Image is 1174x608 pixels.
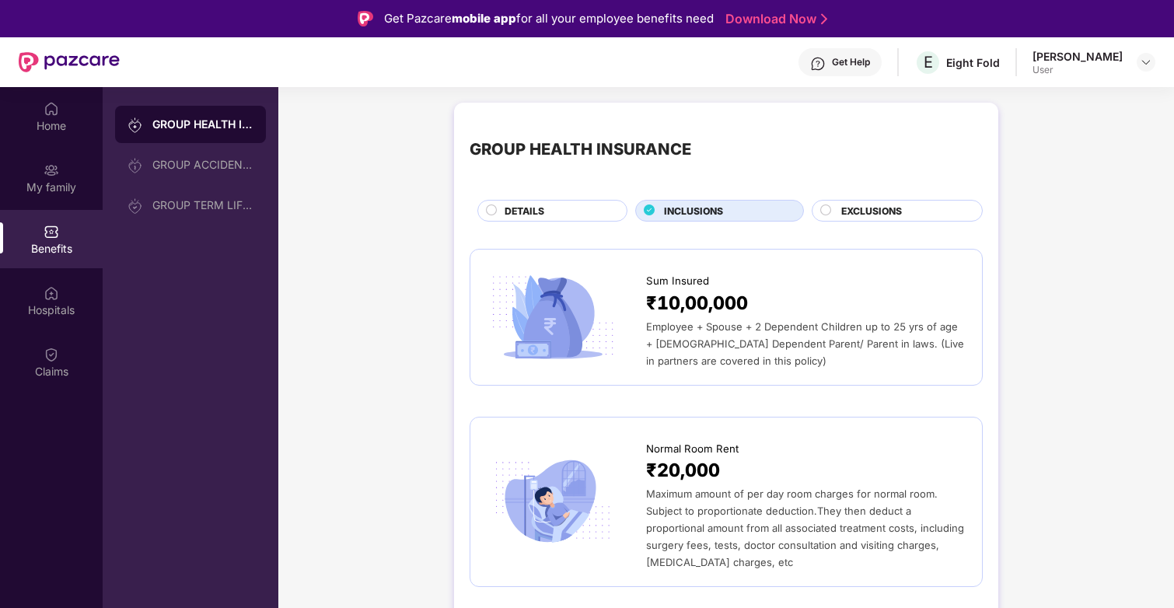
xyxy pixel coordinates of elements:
div: Get Pazcare for all your employee benefits need [384,9,714,28]
img: svg+xml;base64,PHN2ZyB3aWR0aD0iMjAiIGhlaWdodD0iMjAiIHZpZXdCb3g9IjAgMCAyMCAyMCIgZmlsbD0ibm9uZSIgeG... [128,117,143,133]
div: GROUP HEALTH INSURANCE [470,137,691,162]
img: svg+xml;base64,PHN2ZyBpZD0iSG9zcGl0YWxzIiB4bWxucz0iaHR0cDovL3d3dy53My5vcmcvMjAwMC9zdmciIHdpZHRoPS... [44,285,59,301]
img: Stroke [821,11,827,27]
img: svg+xml;base64,PHN2ZyB3aWR0aD0iMjAiIGhlaWdodD0iMjAiIHZpZXdCb3g9IjAgMCAyMCAyMCIgZmlsbD0ibm9uZSIgeG... [128,158,143,173]
span: ₹10,00,000 [646,289,748,318]
div: Get Help [832,56,870,68]
span: Employee + Spouse + 2 Dependent Children up to 25 yrs of age + [DEMOGRAPHIC_DATA] Dependent Paren... [646,320,964,367]
img: svg+xml;base64,PHN2ZyBpZD0iSG9tZSIgeG1sbnM9Imh0dHA6Ly93d3cudzMub3JnLzIwMDAvc3ZnIiB3aWR0aD0iMjAiIG... [44,101,59,117]
span: Sum Insured [646,273,709,289]
span: Maximum amount of per day room charges for normal room. Subject to proportionate deduction.They t... [646,487,964,568]
span: EXCLUSIONS [841,204,902,218]
img: icon [486,271,620,364]
div: User [1032,64,1123,76]
img: svg+xml;base64,PHN2ZyBpZD0iSGVscC0zMngzMiIgeG1sbnM9Imh0dHA6Ly93d3cudzMub3JnLzIwMDAvc3ZnIiB3aWR0aD... [810,56,826,72]
img: icon [486,455,620,548]
strong: mobile app [452,11,516,26]
div: GROUP TERM LIFE INSURANCE [152,199,253,211]
div: [PERSON_NAME] [1032,49,1123,64]
span: INCLUSIONS [664,204,723,218]
span: DETAILS [505,204,544,218]
img: svg+xml;base64,PHN2ZyB3aWR0aD0iMjAiIGhlaWdodD0iMjAiIHZpZXdCb3g9IjAgMCAyMCAyMCIgZmlsbD0ibm9uZSIgeG... [44,162,59,178]
div: Eight Fold [946,55,1000,70]
img: svg+xml;base64,PHN2ZyBpZD0iQ2xhaW0iIHhtbG5zPSJodHRwOi8vd3d3LnczLm9yZy8yMDAwL3N2ZyIgd2lkdGg9IjIwIi... [44,347,59,362]
a: Download Now [725,11,823,27]
img: svg+xml;base64,PHN2ZyBpZD0iQmVuZWZpdHMiIHhtbG5zPSJodHRwOi8vd3d3LnczLm9yZy8yMDAwL3N2ZyIgd2lkdGg9Ij... [44,224,59,239]
span: Normal Room Rent [646,441,739,457]
img: New Pazcare Logo [19,52,120,72]
img: svg+xml;base64,PHN2ZyBpZD0iRHJvcGRvd24tMzJ4MzIiIHhtbG5zPSJodHRwOi8vd3d3LnczLm9yZy8yMDAwL3N2ZyIgd2... [1140,56,1152,68]
div: GROUP ACCIDENTAL INSURANCE [152,159,253,171]
img: Logo [358,11,373,26]
span: E [924,53,933,72]
div: GROUP HEALTH INSURANCE [152,117,253,132]
img: svg+xml;base64,PHN2ZyB3aWR0aD0iMjAiIGhlaWdodD0iMjAiIHZpZXdCb3g9IjAgMCAyMCAyMCIgZmlsbD0ibm9uZSIgeG... [128,198,143,214]
span: ₹20,000 [646,456,720,485]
